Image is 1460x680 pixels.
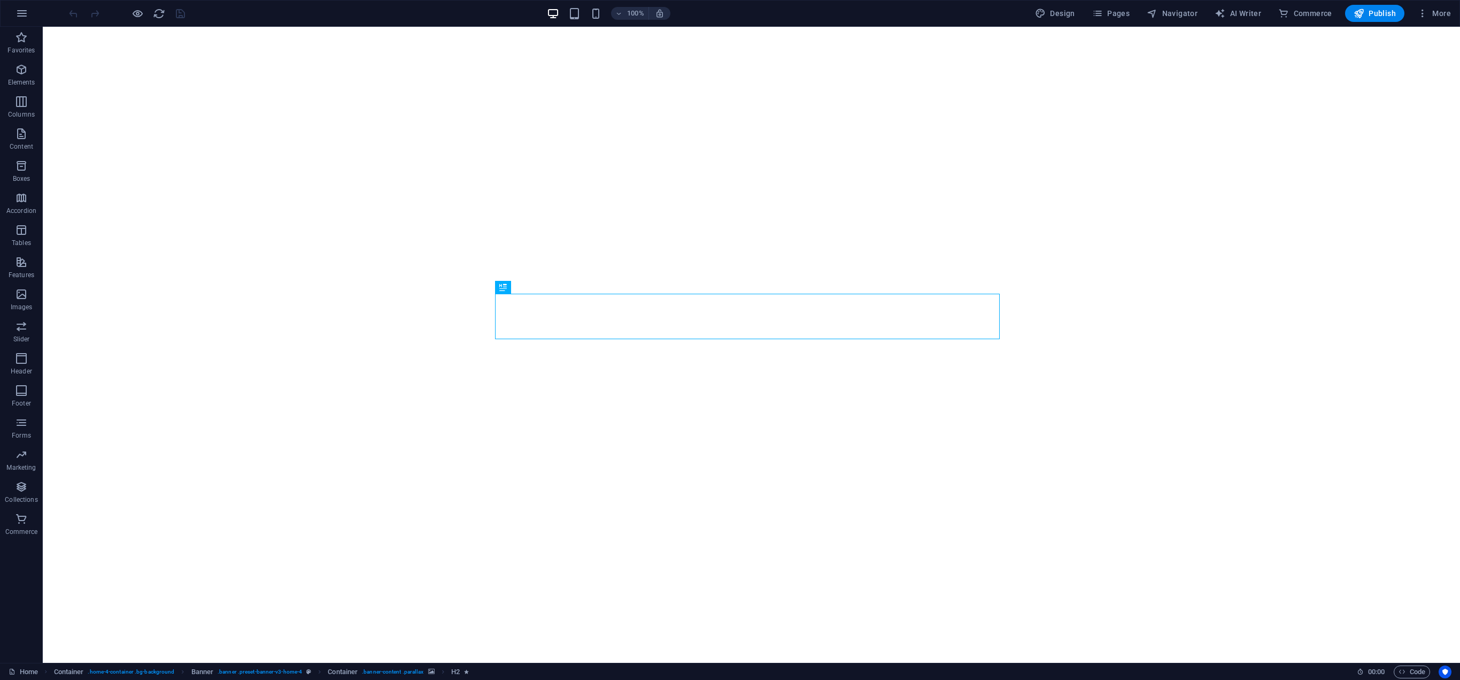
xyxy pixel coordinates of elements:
[362,666,423,678] span: . banner-content .parallax
[655,9,665,18] i: On resize automatically adjust zoom level to fit chosen device.
[54,666,469,678] nav: breadcrumb
[428,669,435,675] i: This element contains a background
[12,431,31,440] p: Forms
[1274,5,1337,22] button: Commerce
[12,399,31,408] p: Footer
[1031,5,1079,22] button: Design
[1278,8,1332,19] span: Commerce
[1035,8,1075,19] span: Design
[1417,8,1451,19] span: More
[451,666,460,678] span: Click to select. Double-click to edit
[191,666,214,678] span: Click to select. Double-click to edit
[1394,666,1430,678] button: Code
[131,7,144,20] button: Click here to leave preview mode and continue editing
[13,174,30,183] p: Boxes
[10,142,33,151] p: Content
[6,463,36,472] p: Marketing
[13,335,30,343] p: Slider
[218,666,302,678] span: . banner .preset-banner-v3-home-4
[153,7,165,20] i: Reload page
[328,666,358,678] span: Click to select. Double-click to edit
[7,46,35,55] p: Favorites
[152,7,165,20] button: reload
[1413,5,1455,22] button: More
[5,495,37,504] p: Collections
[464,669,469,675] i: Element contains an animation
[1031,5,1079,22] div: Design (Ctrl+Alt+Y)
[306,669,311,675] i: This element is a customizable preset
[6,207,36,215] p: Accordion
[1439,666,1451,678] button: Usercentrics
[1345,5,1404,22] button: Publish
[9,271,34,279] p: Features
[1088,5,1134,22] button: Pages
[1354,8,1396,19] span: Publish
[8,110,35,119] p: Columns
[9,666,38,678] a: Click to cancel selection. Double-click to open Pages
[1399,666,1425,678] span: Code
[1376,668,1377,676] span: :
[1092,8,1130,19] span: Pages
[5,528,37,536] p: Commerce
[611,7,649,20] button: 100%
[1357,666,1385,678] h6: Session time
[1147,8,1198,19] span: Navigator
[12,239,31,247] p: Tables
[1215,8,1261,19] span: AI Writer
[8,78,35,87] p: Elements
[627,7,644,20] h6: 100%
[1142,5,1202,22] button: Navigator
[1210,5,1265,22] button: AI Writer
[88,666,174,678] span: . home-4-container .bg-background
[11,367,32,376] p: Header
[54,666,84,678] span: Click to select. Double-click to edit
[11,303,33,311] p: Images
[1368,666,1385,678] span: 00 00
